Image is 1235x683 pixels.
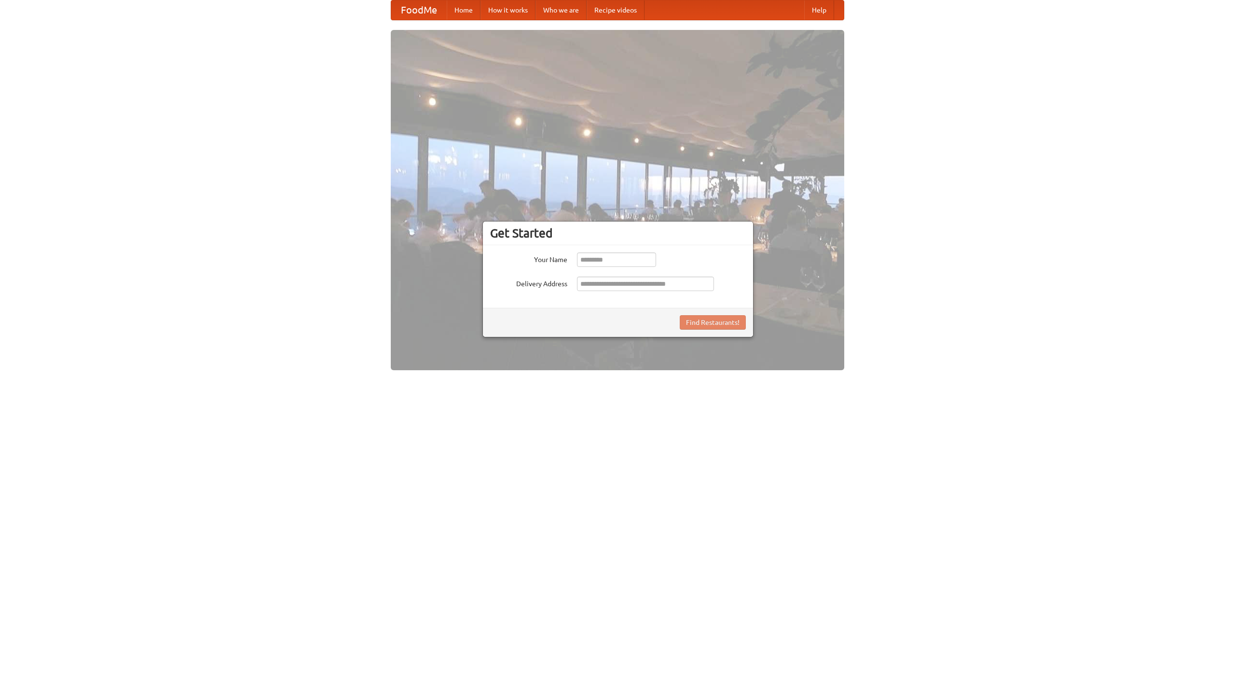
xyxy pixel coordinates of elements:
a: Recipe videos [587,0,645,20]
label: Your Name [490,252,567,265]
a: How it works [480,0,535,20]
a: FoodMe [391,0,447,20]
h3: Get Started [490,226,746,240]
a: Home [447,0,480,20]
a: Help [804,0,834,20]
label: Delivery Address [490,277,567,289]
a: Who we are [535,0,587,20]
button: Find Restaurants! [680,315,746,330]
